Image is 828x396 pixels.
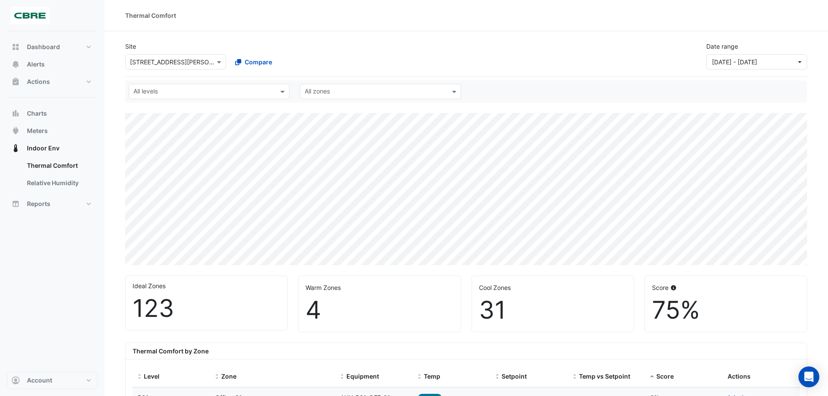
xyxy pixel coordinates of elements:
span: Actions [728,373,751,380]
span: 01 May 25 - 31 Jul 25 [712,58,757,66]
span: Reports [27,200,50,208]
a: Thermal Comfort [20,157,97,174]
label: Date range [706,42,738,51]
button: [DATE] - [DATE] [706,54,807,70]
label: Site [125,42,136,51]
div: 123 [133,294,280,323]
div: Cool Zones [479,283,627,292]
div: Warm Zones [306,283,453,292]
app-icon: Charts [11,109,20,118]
app-icon: Actions [11,77,20,86]
div: 4 [306,296,453,325]
a: Relative Humidity [20,174,97,192]
button: Alerts [7,56,97,73]
span: Temp vs Setpoint [579,373,630,380]
span: Level [144,373,160,380]
app-icon: Dashboard [11,43,20,51]
div: All zones [303,87,330,98]
app-icon: Reports [11,200,20,208]
span: Temp [424,373,440,380]
span: Zone [221,373,236,380]
span: Meters [27,126,48,135]
button: Account [7,372,97,389]
app-icon: Alerts [11,60,20,69]
span: Equipment [346,373,379,380]
span: Charts [27,109,47,118]
span: Dashboard [27,43,60,51]
span: Account [27,376,52,385]
button: Actions [7,73,97,90]
span: Indoor Env [27,144,60,153]
button: Dashboard [7,38,97,56]
div: Indoor Env [7,157,97,195]
button: Charts [7,105,97,122]
button: Meters [7,122,97,140]
div: 75% [652,296,800,325]
span: Alerts [27,60,45,69]
div: 31 [479,296,627,325]
span: Actions [27,77,50,86]
div: Score [652,283,800,292]
button: Reports [7,195,97,213]
b: Thermal Comfort by Zone [133,347,209,355]
app-icon: Indoor Env [11,144,20,153]
div: All levels [132,87,158,98]
div: Ideal Zones [133,281,280,290]
app-icon: Meters [11,126,20,135]
span: Setpoint [502,373,527,380]
div: Thermal Comfort [125,11,176,20]
img: Company Logo [10,7,50,24]
button: Compare [229,54,278,70]
span: Score [656,373,674,380]
div: Open Intercom Messenger [798,366,819,387]
span: Compare [245,57,272,67]
button: Indoor Env [7,140,97,157]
